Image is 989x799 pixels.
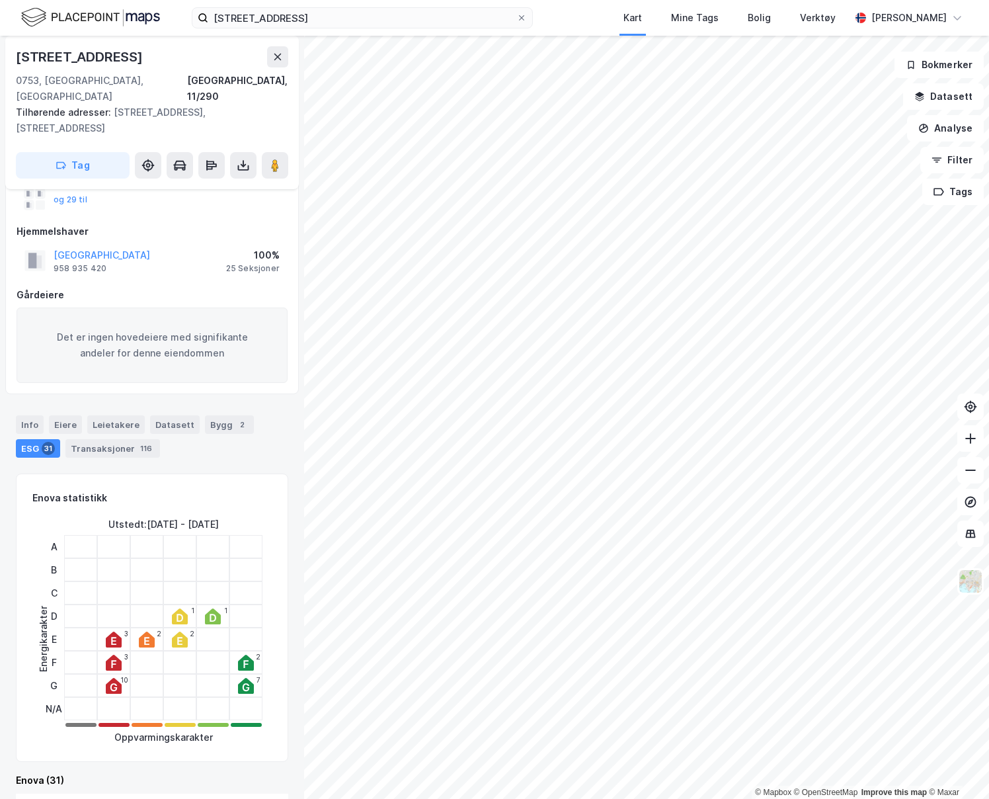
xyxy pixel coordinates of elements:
[124,630,128,638] div: 3
[226,263,280,274] div: 25 Seksjoner
[54,263,106,274] div: 958 935 420
[120,676,128,684] div: 10
[17,287,288,303] div: Gårdeiere
[16,439,60,458] div: ESG
[208,8,516,28] input: Søk på adresse, matrikkel, gårdeiere, leietakere eller personer
[800,10,836,26] div: Verktøy
[16,73,187,105] div: 0753, [GEOGRAPHIC_DATA], [GEOGRAPHIC_DATA]
[46,651,62,674] div: F
[191,607,194,614] div: 1
[861,788,927,797] a: Improve this map
[794,788,858,797] a: OpenStreetMap
[623,10,642,26] div: Kart
[16,106,114,118] span: Tilhørende adresser:
[671,10,719,26] div: Mine Tags
[150,415,200,434] div: Datasett
[46,535,62,558] div: A
[16,105,278,136] div: [STREET_ADDRESS], [STREET_ADDRESS]
[190,630,194,638] div: 2
[49,415,82,434] div: Eiere
[108,517,219,532] div: Utstedt : [DATE] - [DATE]
[36,606,52,672] div: Energikarakter
[17,224,288,239] div: Hjemmelshaver
[958,569,983,594] img: Z
[903,83,984,110] button: Datasett
[46,697,62,720] div: N/A
[32,490,107,506] div: Enova statistikk
[871,10,947,26] div: [PERSON_NAME]
[46,581,62,605] div: C
[224,607,227,614] div: 1
[46,628,62,651] div: E
[923,736,989,799] iframe: Chat Widget
[21,6,160,29] img: logo.f888ab2527a4732fd821a326f86c7f29.svg
[17,308,288,383] div: Det er ingen hovedeiere med signifikante andeler for denne eiendommen
[256,653,260,661] div: 2
[257,676,260,684] div: 7
[922,179,984,205] button: Tags
[907,115,984,142] button: Analyse
[235,418,249,431] div: 2
[16,46,145,67] div: [STREET_ADDRESS]
[923,736,989,799] div: Kontrollprogram for chat
[755,788,791,797] a: Mapbox
[920,147,984,173] button: Filter
[87,415,145,434] div: Leietakere
[187,73,288,105] div: [GEOGRAPHIC_DATA], 11/290
[42,442,55,455] div: 31
[124,653,128,661] div: 3
[748,10,771,26] div: Bolig
[16,415,44,434] div: Info
[16,773,288,788] div: Enova (31)
[894,52,984,78] button: Bokmerker
[138,442,155,455] div: 116
[226,247,280,263] div: 100%
[46,558,62,581] div: B
[114,730,213,745] div: Oppvarmingskarakter
[65,439,160,458] div: Transaksjoner
[205,415,254,434] div: Bygg
[46,674,62,697] div: G
[16,152,130,179] button: Tag
[157,630,161,638] div: 2
[46,605,62,628] div: D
